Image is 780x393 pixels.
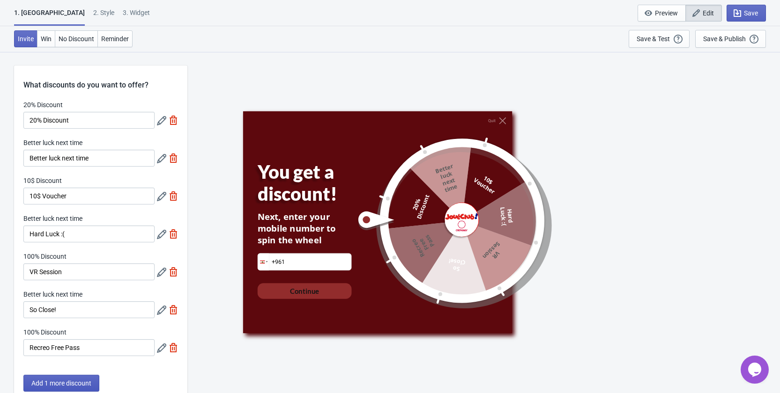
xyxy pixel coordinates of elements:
button: Preview [638,5,686,22]
img: delete.svg [169,153,178,163]
img: delete.svg [169,191,178,201]
div: Lebanon: + 961 [258,253,268,270]
button: Invite [14,30,37,47]
span: Preview [655,9,678,17]
label: Better luck next time [23,214,82,223]
button: No Discount [55,30,98,47]
div: Save & Test [637,35,670,43]
button: Add 1 more discount [23,375,99,392]
div: Quit [488,118,495,123]
div: You get a discount! [257,160,370,205]
img: delete.svg [169,267,178,277]
div: 2 . Style [93,8,114,24]
div: Save & Publish [703,35,746,43]
label: Better luck next time [23,138,82,147]
img: delete.svg [169,116,178,125]
iframe: chat widget [741,356,771,384]
div: Next, enter your mobile number to spin the wheel [257,211,351,246]
div: 1. [GEOGRAPHIC_DATA] [14,8,85,26]
div: What discounts do you want to offer? [14,65,187,91]
button: Win [37,30,55,47]
button: Save & Test [629,30,690,48]
input: Enter your mobile number [258,253,351,270]
button: Reminder [97,30,133,47]
span: Save [744,9,758,17]
button: Save & Publish [695,30,766,48]
div: Continue [290,286,319,295]
label: 20% Discount [23,100,63,109]
label: Better luck next time [23,290,82,299]
div: 3. Widget [123,8,150,24]
span: Win [41,35,52,43]
span: Reminder [101,35,129,43]
span: Add 1 more discount [31,379,91,387]
img: delete.svg [169,229,178,239]
span: Invite [18,35,34,43]
img: delete.svg [169,343,178,352]
span: No Discount [59,35,94,43]
label: 100% Discount [23,327,67,337]
button: Save [727,5,766,22]
label: 10$ Discount [23,176,62,185]
span: Edit [703,9,714,17]
img: delete.svg [169,305,178,314]
label: 100% Discount [23,252,67,261]
button: Edit [685,5,722,22]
